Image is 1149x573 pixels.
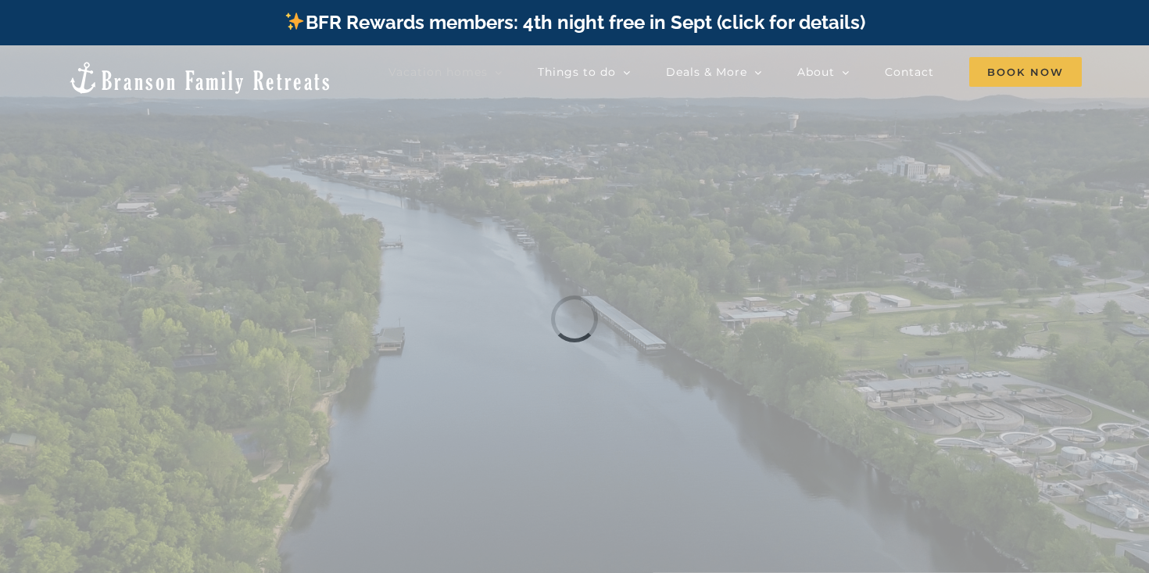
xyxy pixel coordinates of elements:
[538,56,631,88] a: Things to do
[885,66,934,77] span: Contact
[666,66,747,77] span: Deals & More
[969,57,1082,87] span: Book Now
[285,12,304,30] img: ✨
[388,56,1082,88] nav: Main Menu
[969,56,1082,88] a: Book Now
[885,56,934,88] a: Contact
[538,66,616,77] span: Things to do
[797,66,835,77] span: About
[284,11,864,34] a: BFR Rewards members: 4th night free in Sept (click for details)
[797,56,850,88] a: About
[666,56,762,88] a: Deals & More
[388,66,488,77] span: Vacation homes
[388,56,503,88] a: Vacation homes
[67,60,332,95] img: Branson Family Retreats Logo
